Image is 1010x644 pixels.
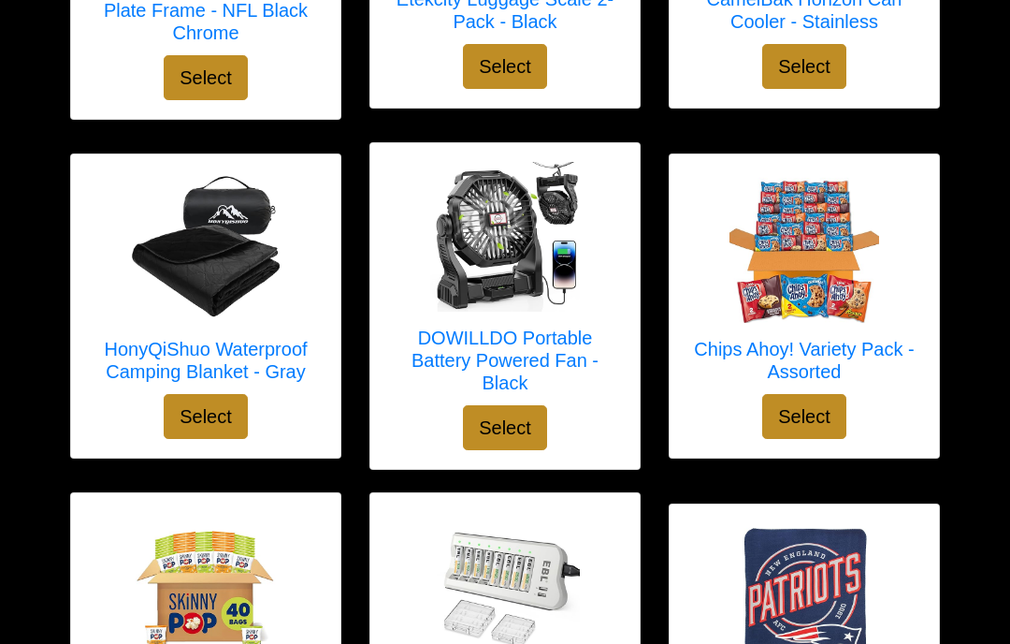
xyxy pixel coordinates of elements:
button: Select [463,44,547,89]
h5: HonyQiShuo Waterproof Camping Blanket - Gray [90,338,322,383]
a: Chips Ahoy! Variety Pack - Assorted Chips Ahoy! Variety Pack - Assorted [688,173,920,394]
img: HonyQiShuo Waterproof Camping Blanket - Gray [131,173,281,323]
img: Chips Ahoy! Variety Pack - Assorted [729,173,879,323]
a: DOWILLDO Portable Battery Powered Fan - Black DOWILLDO Portable Battery Powered Fan - Black [389,162,621,405]
img: DOWILLDO Portable Battery Powered Fan - Black [430,162,580,312]
a: HonyQiShuo Waterproof Camping Blanket - Gray HonyQiShuo Waterproof Camping Blanket - Gray [90,173,322,394]
button: Select [762,44,846,89]
h5: DOWILLDO Portable Battery Powered Fan - Black [389,327,621,394]
button: Select [164,55,248,100]
button: Select [762,394,846,439]
h5: Chips Ahoy! Variety Pack - Assorted [688,338,920,383]
button: Select [164,394,248,439]
button: Select [463,405,547,450]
